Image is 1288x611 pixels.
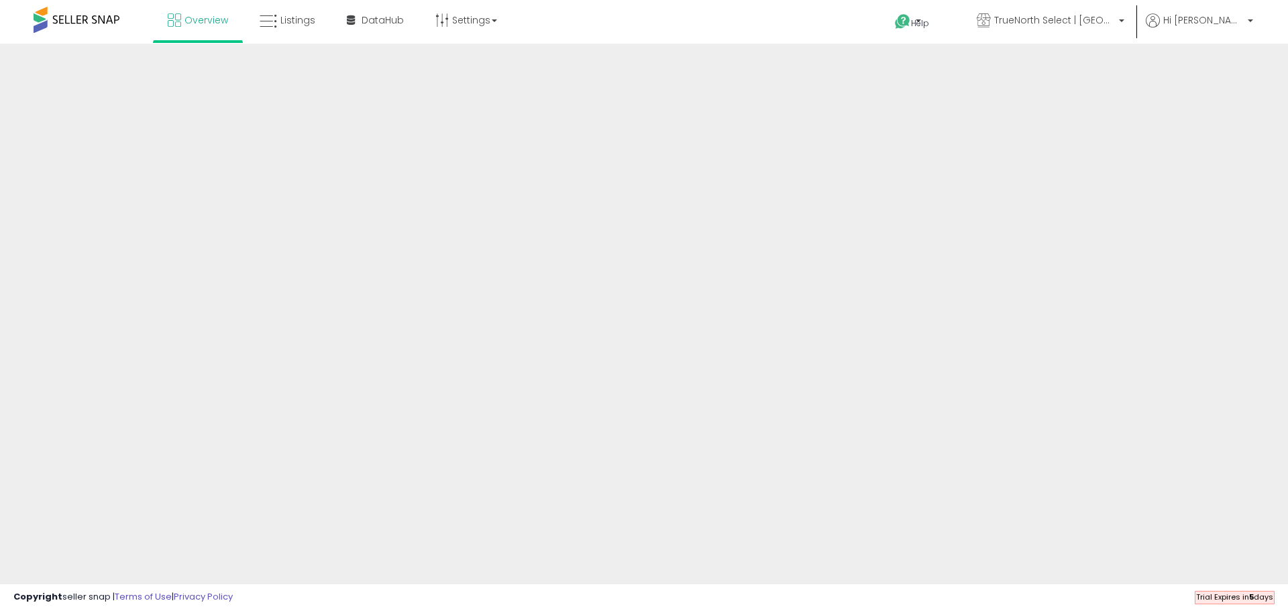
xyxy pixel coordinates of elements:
[911,17,929,29] span: Help
[115,590,172,603] a: Terms of Use
[894,13,911,30] i: Get Help
[1146,13,1253,44] a: Hi [PERSON_NAME]
[1163,13,1244,27] span: Hi [PERSON_NAME]
[13,590,62,603] strong: Copyright
[362,13,404,27] span: DataHub
[1249,592,1254,602] b: 5
[1196,592,1273,602] span: Trial Expires in days
[13,591,233,604] div: seller snap | |
[184,13,228,27] span: Overview
[280,13,315,27] span: Listings
[884,3,955,44] a: Help
[994,13,1115,27] span: TrueNorth Select | [GEOGRAPHIC_DATA]
[174,590,233,603] a: Privacy Policy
